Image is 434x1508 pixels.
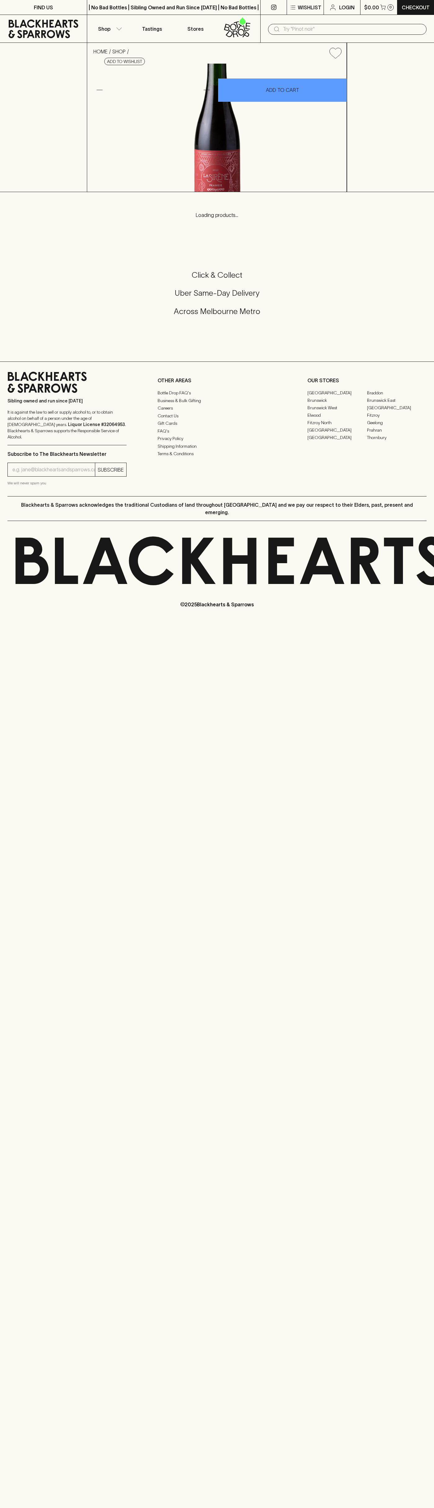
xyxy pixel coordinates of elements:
p: Wishlist [298,4,321,11]
a: HOME [93,49,108,54]
p: 0 [389,6,392,9]
div: Call to action block [7,245,427,349]
p: It is against the law to sell or supply alcohol to, or to obtain alcohol on behalf of a person un... [7,409,127,440]
a: Fitzroy [367,411,427,419]
a: Brunswick East [367,397,427,404]
button: ADD TO CART [218,79,347,102]
a: [GEOGRAPHIC_DATA] [367,404,427,411]
a: Contact Us [158,412,277,420]
p: Shop [98,25,110,33]
p: $0.00 [364,4,379,11]
a: Prahran [367,426,427,434]
button: SUBSCRIBE [95,463,126,476]
p: We will never spam you [7,480,127,486]
p: FIND US [34,4,53,11]
a: Business & Bulk Gifting [158,397,277,404]
button: Shop [87,15,131,43]
a: Stores [174,15,217,43]
p: Sibling owned and run since [DATE] [7,398,127,404]
p: Loading products... [6,211,428,219]
button: Add to wishlist [327,45,344,61]
a: Shipping Information [158,442,277,450]
h5: Uber Same-Day Delivery [7,288,427,298]
a: Brunswick West [307,404,367,411]
a: [GEOGRAPHIC_DATA] [307,434,367,441]
p: Blackhearts & Sparrows acknowledges the traditional Custodians of land throughout [GEOGRAPHIC_DAT... [12,501,422,516]
a: [GEOGRAPHIC_DATA] [307,389,367,397]
p: ADD TO CART [266,86,299,94]
a: Tastings [130,15,174,43]
a: Elwood [307,411,367,419]
p: Tastings [142,25,162,33]
a: Terms & Conditions [158,450,277,458]
p: SUBSCRIBE [98,466,124,473]
input: e.g. jane@blackheartsandsparrows.com.au [12,465,95,475]
a: Fitzroy North [307,419,367,426]
a: Brunswick [307,397,367,404]
a: Geelong [367,419,427,426]
a: Braddon [367,389,427,397]
input: Try "Pinot noir" [283,24,422,34]
button: Add to wishlist [104,58,145,65]
a: Careers [158,405,277,412]
h5: Click & Collect [7,270,427,280]
p: Login [339,4,355,11]
a: Gift Cards [158,420,277,427]
a: Thornbury [367,434,427,441]
p: Subscribe to The Blackhearts Newsletter [7,450,127,458]
p: OUR STORES [307,377,427,384]
a: SHOP [112,49,126,54]
p: Checkout [402,4,430,11]
img: 40753.png [88,64,347,192]
p: Stores [187,25,204,33]
a: Bottle Drop FAQ's [158,389,277,397]
p: OTHER AREAS [158,377,277,384]
a: Privacy Policy [158,435,277,442]
a: FAQ's [158,427,277,435]
h5: Across Melbourne Metro [7,306,427,316]
strong: Liquor License #32064953 [68,422,125,427]
a: [GEOGRAPHIC_DATA] [307,426,367,434]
